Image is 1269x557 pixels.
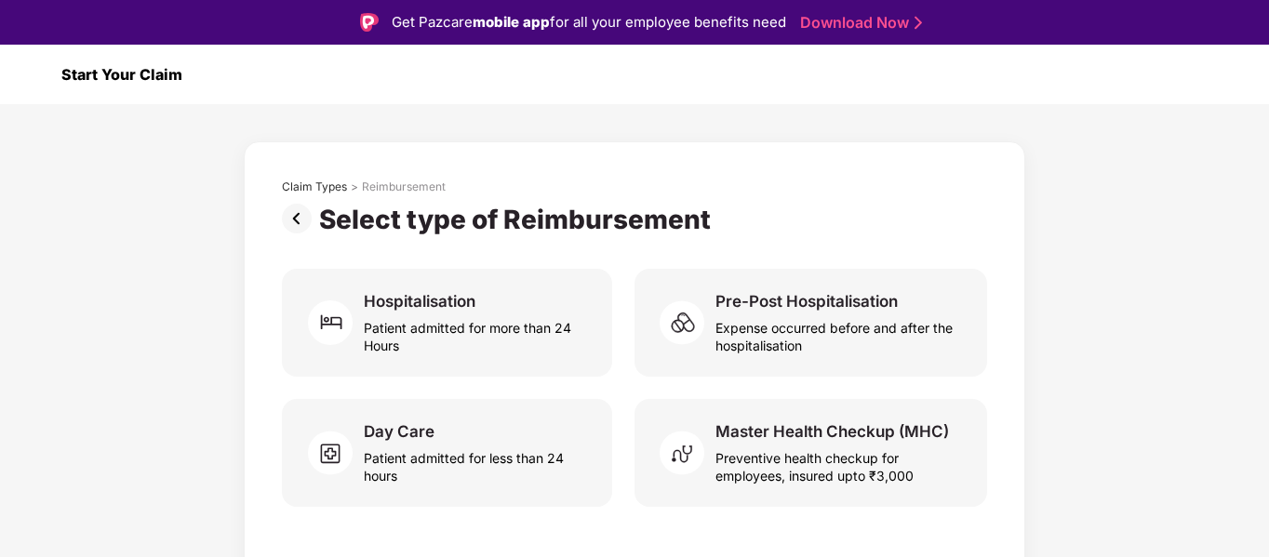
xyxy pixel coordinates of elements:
[308,295,364,351] img: svg+xml;base64,PHN2ZyB4bWxucz0iaHR0cDovL3d3dy53My5vcmcvMjAwMC9zdmciIHdpZHRoPSI2MCIgaGVpZ2h0PSI2MC...
[282,204,319,233] img: svg+xml;base64,PHN2ZyBpZD0iUHJldi0zMngzMiIgeG1sbnM9Imh0dHA6Ly93d3cudzMub3JnLzIwMDAvc3ZnIiB3aWR0aD...
[715,421,949,442] div: Master Health Checkup (MHC)
[360,13,379,32] img: Logo
[50,65,182,84] div: Start Your Claim
[915,13,922,33] img: Stroke
[364,291,475,312] div: Hospitalisation
[660,425,715,481] img: svg+xml;base64,PHN2ZyB4bWxucz0iaHR0cDovL3d3dy53My5vcmcvMjAwMC9zdmciIHdpZHRoPSI2MCIgaGVpZ2h0PSI1OC...
[800,13,916,33] a: Download Now
[364,421,434,442] div: Day Care
[282,179,347,194] div: Claim Types
[351,179,358,194] div: >
[660,295,715,351] img: svg+xml;base64,PHN2ZyB4bWxucz0iaHR0cDovL3d3dy53My5vcmcvMjAwMC9zdmciIHdpZHRoPSI2MCIgaGVpZ2h0PSI1OC...
[319,204,718,235] div: Select type of Reimbursement
[392,11,786,33] div: Get Pazcare for all your employee benefits need
[364,442,590,484] div: Patient admitted for less than 24 hours
[308,425,364,481] img: svg+xml;base64,PHN2ZyB4bWxucz0iaHR0cDovL3d3dy53My5vcmcvMjAwMC9zdmciIHdpZHRoPSI2MCIgaGVpZ2h0PSI1OC...
[473,13,550,31] strong: mobile app
[715,291,898,312] div: Pre-Post Hospitalisation
[715,442,965,484] div: Preventive health checkup for employees, insured upto ₹3,000
[362,179,446,194] div: Reimbursement
[364,312,590,354] div: Patient admitted for more than 24 Hours
[715,312,965,354] div: Expense occurred before and after the hospitalisation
